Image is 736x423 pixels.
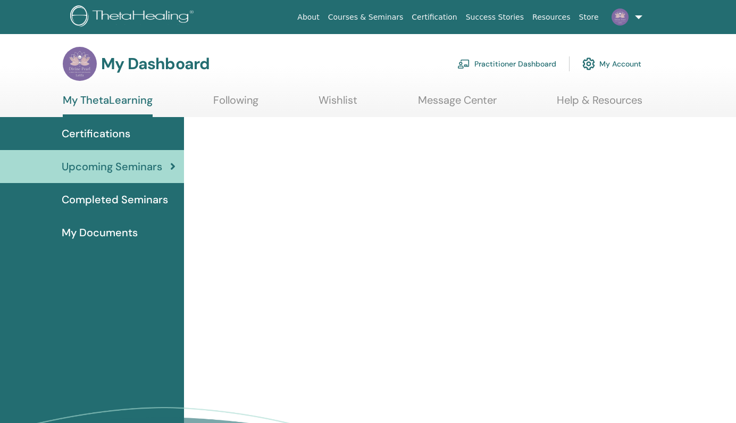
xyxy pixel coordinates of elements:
img: default.jpg [612,9,629,26]
h3: My Dashboard [101,54,210,73]
a: Help & Resources [557,94,642,114]
a: My ThetaLearning [63,94,153,117]
a: Following [213,94,258,114]
img: default.jpg [63,47,97,81]
a: Success Stories [462,7,528,27]
a: Wishlist [319,94,357,114]
span: Completed Seminars [62,192,168,208]
img: cog.svg [582,55,595,73]
span: Upcoming Seminars [62,159,162,175]
a: Resources [528,7,575,27]
a: Store [575,7,603,27]
img: logo.png [70,5,197,29]
img: chalkboard-teacher.svg [457,59,470,69]
a: Courses & Seminars [324,7,408,27]
a: About [293,7,323,27]
span: My Documents [62,225,138,240]
a: Message Center [418,94,497,114]
a: Practitioner Dashboard [457,52,556,76]
span: Certifications [62,126,130,142]
a: My Account [582,52,641,76]
a: Certification [407,7,461,27]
